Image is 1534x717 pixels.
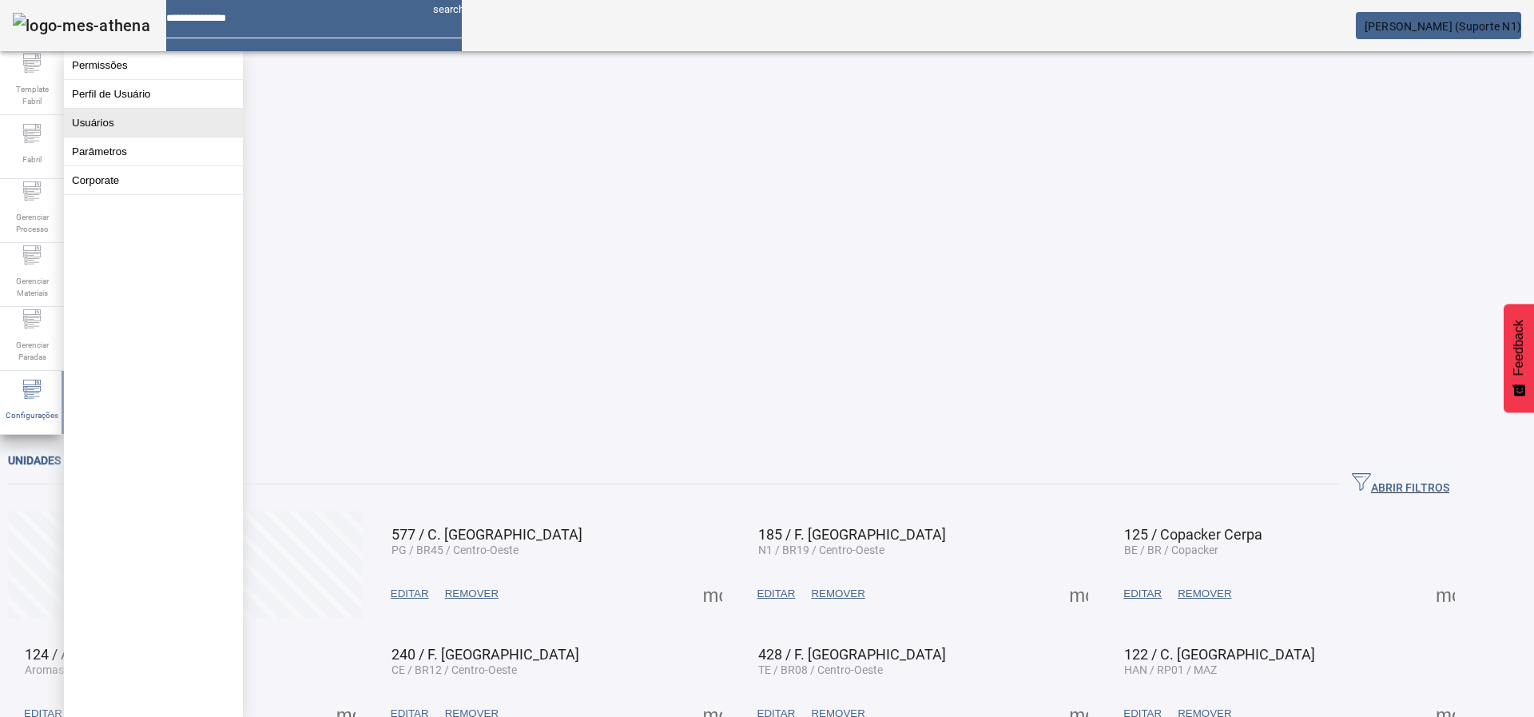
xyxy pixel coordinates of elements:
span: Feedback [1512,320,1526,376]
span: REMOVER [1178,586,1231,602]
span: 125 / Copacker Cerpa [1124,526,1262,543]
button: Criar unidade [8,511,363,619]
button: EDITAR [1115,580,1170,608]
button: Parâmetros [64,137,243,165]
span: 577 / C. [GEOGRAPHIC_DATA] [391,526,582,543]
span: [PERSON_NAME] (Suporte N1) [1365,20,1522,33]
span: Gerenciar Paradas [8,334,56,368]
button: Mais [1064,580,1093,608]
span: Gerenciar Processo [8,206,56,240]
span: Fabril [18,149,46,170]
span: Aromas / BRV1 / Verticalizadas [25,663,181,676]
button: REMOVER [803,580,872,608]
span: HAN / RP01 / MAZ [1124,663,1217,676]
span: TE / BR08 / Centro-Oeste [758,663,883,676]
span: Unidades [8,454,61,467]
button: REMOVER [437,580,507,608]
span: EDITAR [391,586,429,602]
span: REMOVER [811,586,864,602]
span: 124 / Aromas Verticalizadas [25,646,204,663]
button: Perfil de Usuário [64,80,243,108]
span: BE / BR / Copacker [1124,544,1218,556]
span: EDITAR [757,586,796,602]
button: Mais [698,580,727,608]
span: 122 / C. [GEOGRAPHIC_DATA] [1124,646,1315,663]
button: Feedback - Mostrar pesquisa [1504,304,1534,412]
span: REMOVER [445,586,499,602]
button: EDITAR [749,580,804,608]
span: CE / BR12 / Centro-Oeste [391,663,517,676]
span: 428 / F. [GEOGRAPHIC_DATA] [758,646,946,663]
button: Usuários [64,109,243,137]
span: Template Fabril [8,78,56,112]
span: N1 / BR19 / Centro-Oeste [758,544,884,556]
button: ABRIR FILTROS [1339,470,1462,499]
span: 240 / F. [GEOGRAPHIC_DATA] [391,646,579,663]
button: EDITAR [383,580,437,608]
span: Configurações [1,404,63,426]
span: Gerenciar Materiais [8,270,56,304]
span: EDITAR [1123,586,1162,602]
button: Permissões [64,51,243,79]
button: Mais [1431,580,1460,608]
span: PG / BR45 / Centro-Oeste [391,544,519,556]
span: 185 / F. [GEOGRAPHIC_DATA] [758,526,946,543]
img: logo-mes-athena [13,13,150,38]
span: ABRIR FILTROS [1352,472,1449,496]
button: REMOVER [1170,580,1239,608]
button: Corporate [64,166,243,194]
